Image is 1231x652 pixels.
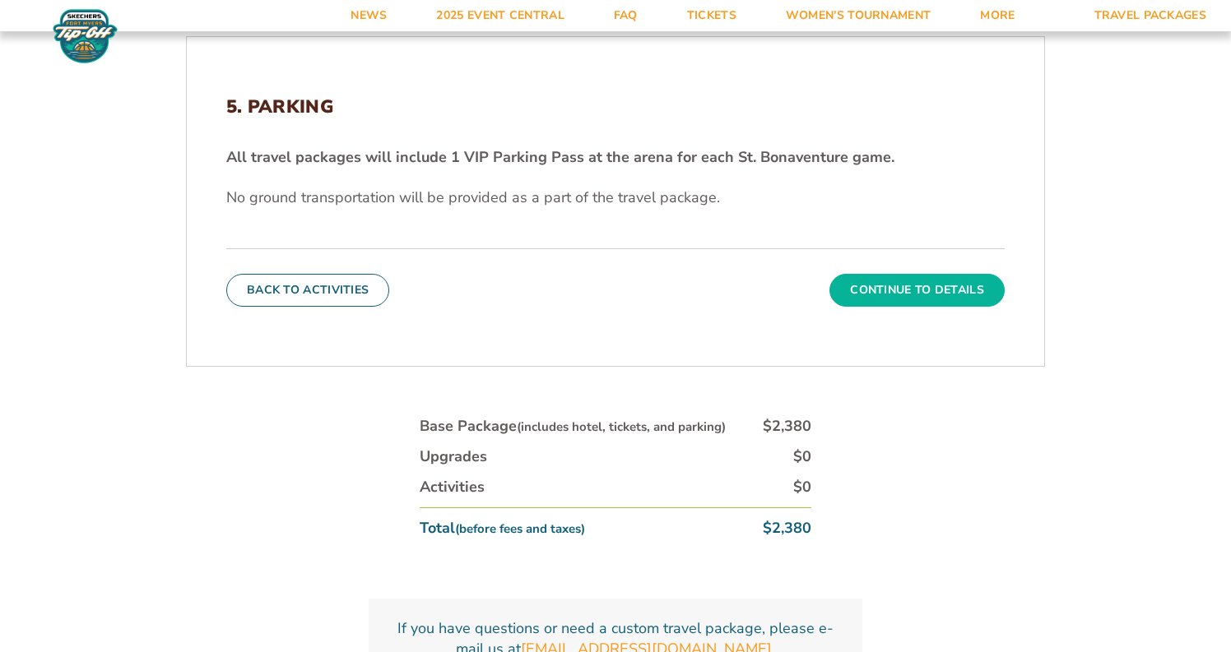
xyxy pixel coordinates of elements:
[455,520,585,537] small: (before fees and taxes)
[420,446,487,467] div: Upgrades
[793,477,811,497] div: $0
[763,416,811,437] div: $2,380
[793,446,811,467] div: $0
[226,187,1005,208] p: No ground transportation will be provided as a part of the travel package.
[49,8,121,64] img: Fort Myers Tip-Off
[517,418,726,435] small: (includes hotel, tickets, and parking)
[829,274,1005,307] button: Continue To Details
[420,477,485,497] div: Activities
[226,274,389,307] button: Back To Activities
[420,416,726,437] div: Base Package
[226,147,894,167] strong: All travel packages will include 1 VIP Parking Pass at the arena for each St. Bonaventure game.
[763,518,811,539] div: $2,380
[226,96,1005,118] h2: 5. Parking
[420,518,585,539] div: Total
